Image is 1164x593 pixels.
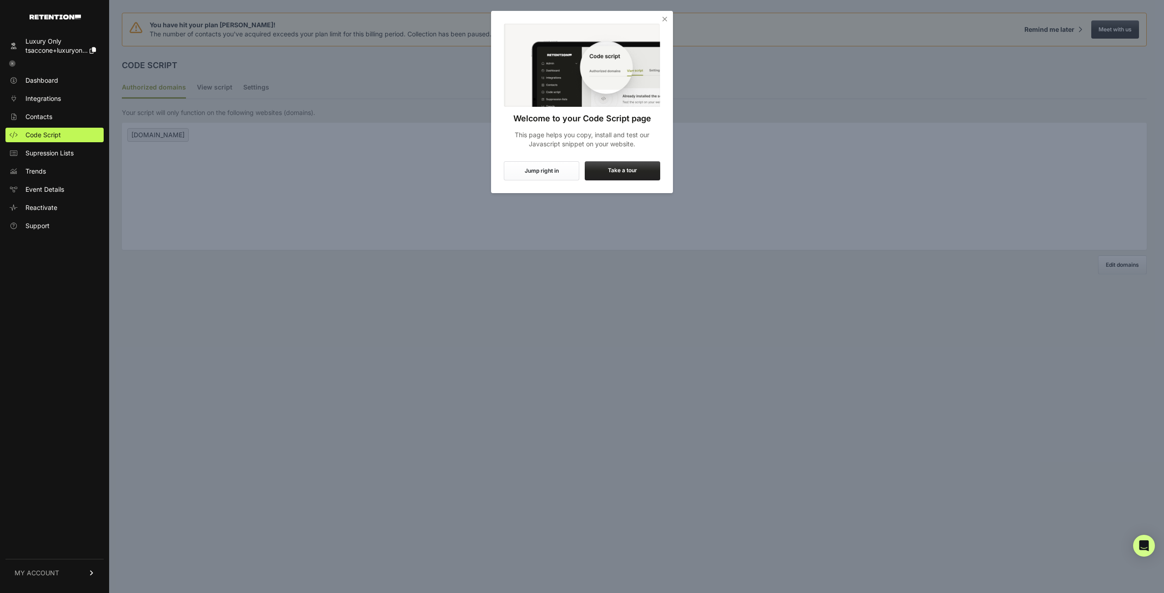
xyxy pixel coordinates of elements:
h3: Welcome to your Code Script page [504,112,660,125]
a: Support [5,219,104,233]
a: Dashboard [5,73,104,88]
a: Reactivate [5,200,104,215]
span: Dashboard [25,76,58,85]
div: Open Intercom Messenger [1133,535,1155,557]
span: Trends [25,167,46,176]
span: Event Details [25,185,64,194]
a: Trends [5,164,104,179]
a: Code Script [5,128,104,142]
img: Code Script Onboarding [504,24,660,107]
a: Contacts [5,110,104,124]
a: Event Details [5,182,104,197]
span: tsaccone+luxuryon... [25,46,88,54]
a: MY ACCOUNT [5,559,104,587]
span: Supression Lists [25,149,74,158]
i: Close [660,15,669,24]
div: Luxury Only [25,37,96,46]
span: Code Script [25,130,61,140]
p: This page helps you copy, install and test our Javascript snippet on your website. [504,130,660,149]
a: Supression Lists [5,146,104,160]
a: Luxury Only tsaccone+luxuryon... [5,34,104,58]
button: Jump right in [504,161,579,180]
img: Retention.com [30,15,81,20]
span: MY ACCOUNT [15,568,59,578]
label: Take a tour [585,161,660,180]
span: Contacts [25,112,52,121]
span: Reactivate [25,203,57,212]
a: Integrations [5,91,104,106]
span: Support [25,221,50,230]
span: Integrations [25,94,61,103]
